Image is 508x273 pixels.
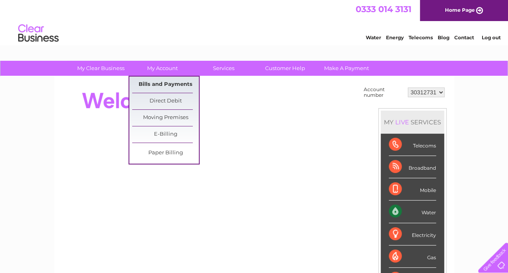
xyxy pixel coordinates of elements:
[481,34,500,41] a: Log out
[438,34,449,41] a: Blog
[63,4,445,39] div: Clear Business is a trading name of Verastar Limited (registered in [GEOGRAPHIC_DATA] No. 3667643...
[409,34,433,41] a: Telecoms
[454,34,474,41] a: Contact
[129,61,196,76] a: My Account
[389,200,436,223] div: Water
[190,61,257,76] a: Services
[356,4,411,14] a: 0333 014 3131
[389,156,436,178] div: Broadband
[18,21,59,46] img: logo.png
[132,126,199,143] a: E-Billing
[132,110,199,126] a: Moving Premises
[132,93,199,109] a: Direct Debit
[389,245,436,268] div: Gas
[132,77,199,93] a: Bills and Payments
[132,145,199,161] a: Paper Billing
[386,34,404,41] a: Energy
[381,111,444,134] div: MY SERVICES
[313,61,380,76] a: Make A Payment
[67,61,134,76] a: My Clear Business
[362,85,406,100] td: Account number
[389,134,436,156] div: Telecoms
[366,34,381,41] a: Water
[389,178,436,200] div: Mobile
[389,223,436,245] div: Electricity
[394,118,411,126] div: LIVE
[252,61,318,76] a: Customer Help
